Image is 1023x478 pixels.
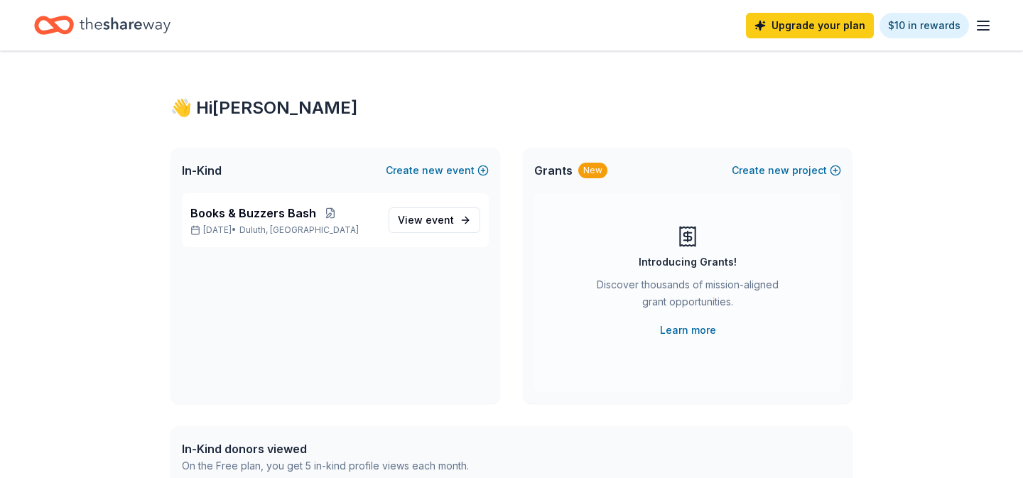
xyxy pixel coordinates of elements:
[879,13,969,38] a: $10 in rewards
[422,162,443,179] span: new
[732,162,841,179] button: Createnewproject
[386,162,489,179] button: Createnewevent
[389,207,480,233] a: View event
[578,163,607,178] div: New
[591,276,784,316] div: Discover thousands of mission-aligned grant opportunities.
[182,457,469,474] div: On the Free plan, you get 5 in-kind profile views each month.
[426,214,454,226] span: event
[239,224,359,236] span: Duluth, [GEOGRAPHIC_DATA]
[190,224,377,236] p: [DATE] •
[182,440,469,457] div: In-Kind donors viewed
[768,162,789,179] span: new
[182,162,222,179] span: In-Kind
[170,97,852,119] div: 👋 Hi [PERSON_NAME]
[660,322,716,339] a: Learn more
[746,13,874,38] a: Upgrade your plan
[34,9,170,42] a: Home
[534,162,573,179] span: Grants
[398,212,454,229] span: View
[190,205,316,222] span: Books & Buzzers Bash
[639,254,737,271] div: Introducing Grants!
